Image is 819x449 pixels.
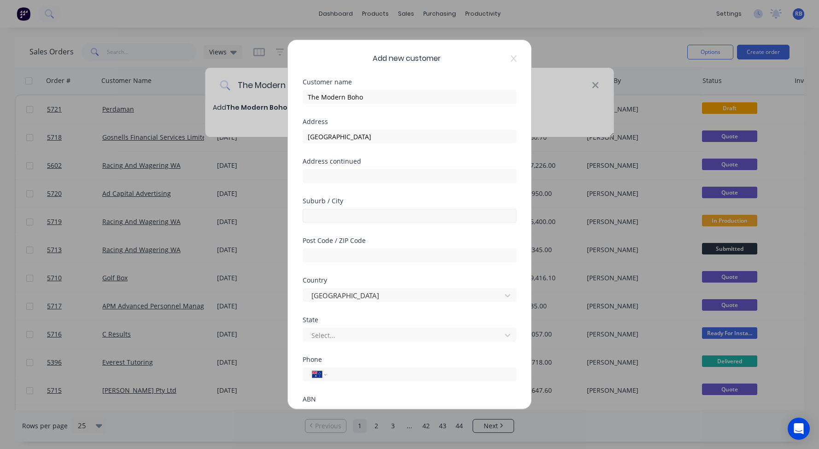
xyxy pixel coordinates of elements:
[373,53,441,64] span: Add new customer
[303,158,516,165] div: Address continued
[303,118,516,125] div: Address
[788,418,810,440] div: Open Intercom Messenger
[303,317,516,323] div: State
[303,198,516,204] div: Suburb / City
[303,237,516,244] div: Post Code / ZIP Code
[303,277,516,284] div: Country
[303,79,516,85] div: Customer name
[303,356,516,363] div: Phone
[303,396,516,402] div: ABN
